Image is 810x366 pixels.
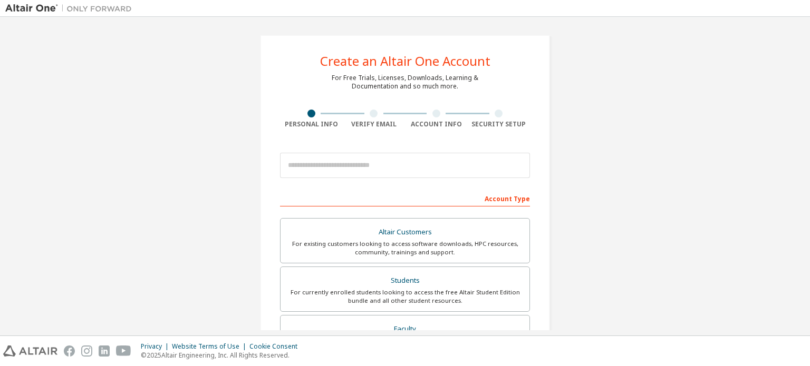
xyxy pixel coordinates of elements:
div: Account Info [405,120,468,128]
div: Personal Info [280,120,343,128]
div: Create an Altair One Account [320,55,490,67]
img: Altair One [5,3,137,14]
div: Verify Email [343,120,406,128]
div: Security Setup [468,120,531,128]
div: For existing customers looking to access software downloads, HPC resources, community, trainings ... [287,240,523,256]
div: Account Type [280,190,530,206]
p: © 2025 Altair Engineering, Inc. All Rights Reserved. [141,351,304,360]
div: For Free Trials, Licenses, Downloads, Learning & Documentation and so much more. [332,74,478,91]
div: Altair Customers [287,225,523,240]
div: For currently enrolled students looking to access the free Altair Student Edition bundle and all ... [287,288,523,305]
img: linkedin.svg [99,345,110,357]
img: youtube.svg [116,345,131,357]
div: Website Terms of Use [172,342,249,351]
img: instagram.svg [81,345,92,357]
img: altair_logo.svg [3,345,57,357]
div: Faculty [287,322,523,337]
div: Cookie Consent [249,342,304,351]
div: Students [287,273,523,288]
div: Privacy [141,342,172,351]
img: facebook.svg [64,345,75,357]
